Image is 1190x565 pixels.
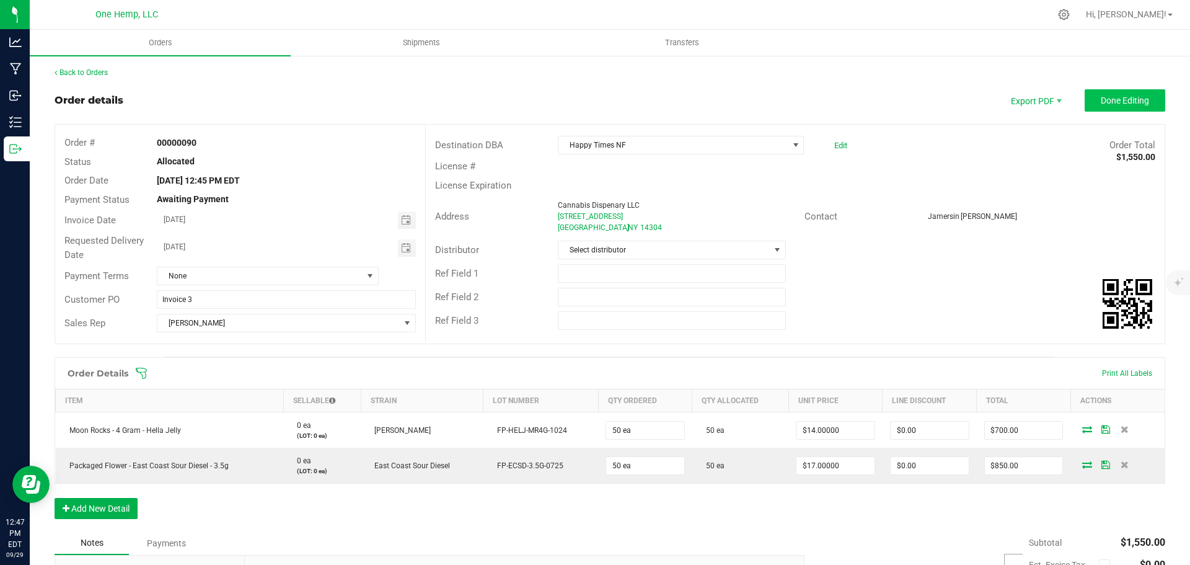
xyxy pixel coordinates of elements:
span: Transfers [648,37,716,48]
span: 50 ea [700,461,725,470]
div: Notes [55,532,129,555]
th: Qty Allocated [692,389,788,412]
span: One Hemp, LLC [95,9,158,20]
span: Orders [132,37,189,48]
span: Hi, [PERSON_NAME]! [1086,9,1166,19]
div: Manage settings [1056,9,1072,20]
button: Done Editing [1085,89,1165,112]
a: Shipments [291,30,552,56]
span: FP-ECSD-3.5G-0725 [491,461,563,470]
h1: Order Details [68,368,128,378]
input: 0 [796,457,875,474]
span: Moon Rocks - 4 Gram - Hella Jelly [63,426,181,435]
inline-svg: Outbound [9,143,22,155]
span: Done Editing [1101,96,1149,105]
input: 0 [891,457,969,474]
span: Ref Field 1 [435,268,478,279]
span: Save Order Detail [1096,425,1115,433]
span: License # [435,161,475,172]
span: Payment Terms [64,270,129,282]
th: Qty Ordered [598,389,692,412]
span: Status [64,156,91,167]
span: Jamersin [928,212,959,221]
span: Sales Rep [64,318,105,329]
th: Line Discount [883,389,977,412]
li: Export PDF [998,89,1072,112]
th: Strain [361,389,483,412]
span: 14304 [640,223,662,232]
span: , [627,223,628,232]
span: [STREET_ADDRESS] [558,212,623,221]
input: 0 [796,422,875,439]
span: Address [435,211,469,222]
img: Scan me! [1103,279,1152,329]
th: Actions [1070,389,1165,412]
span: [PERSON_NAME] [961,212,1017,221]
inline-svg: Analytics [9,36,22,48]
span: Contact [804,211,837,222]
strong: Allocated [157,156,195,166]
span: 0 ea [291,456,311,465]
span: Requested Delivery Date [64,235,144,260]
div: Payments [129,532,203,554]
span: Delete Order Detail [1115,425,1134,433]
span: Toggle calendar [398,211,416,229]
span: Save Order Detail [1096,461,1115,468]
span: [GEOGRAPHIC_DATA] [558,223,629,232]
p: (LOT: 0 ea) [291,431,353,440]
th: Total [977,389,1071,412]
span: Payment Status [64,194,130,205]
span: Select distributor [558,241,769,259]
a: Edit [834,141,847,150]
span: [PERSON_NAME] [157,314,399,332]
span: Cannabis Dispenary LLC [558,201,640,210]
input: 0 [985,422,1063,439]
span: $1,550.00 [1121,536,1165,548]
span: Invoice Date [64,215,116,226]
span: Order Total [1109,140,1155,151]
p: 09/29 [6,550,24,559]
qrcode: 00000090 [1103,279,1152,329]
span: Customer PO [64,294,120,305]
th: Unit Price [788,389,883,412]
a: Back to Orders [55,68,108,77]
span: License Expiration [435,180,511,191]
span: Ref Field 3 [435,315,478,326]
span: Distributor [435,244,479,256]
strong: $1,550.00 [1116,152,1155,162]
span: [PERSON_NAME] [368,426,431,435]
span: Ref Field 2 [435,291,478,303]
span: Packaged Flower - East Coast Sour Diesel - 3.5g [63,461,229,470]
iframe: Resource center [12,466,50,503]
th: Item [56,389,284,412]
th: Sellable [283,389,361,412]
span: 50 ea [700,426,725,435]
span: Order # [64,137,95,148]
span: Subtotal [1029,538,1062,548]
button: Add New Detail [55,498,138,519]
span: FP-HELJ-MR4G-1024 [491,426,567,435]
th: Lot Number [483,389,599,412]
span: East Coast Sour Diesel [368,461,450,470]
strong: Awaiting Payment [157,194,229,204]
span: Destination DBA [435,140,503,151]
input: 0 [985,457,1063,474]
span: Order Date [64,175,108,186]
input: 0 [606,422,684,439]
span: NY [628,223,638,232]
span: None [157,267,363,285]
inline-svg: Manufacturing [9,63,22,75]
p: 12:47 PM EDT [6,517,24,550]
a: Transfers [552,30,813,56]
span: Toggle calendar [398,239,416,257]
div: Order details [55,93,123,108]
inline-svg: Inbound [9,89,22,102]
span: Happy Times NF [558,136,788,154]
input: 0 [891,422,969,439]
span: Delete Order Detail [1115,461,1134,468]
strong: 00000090 [157,138,196,148]
a: Orders [30,30,291,56]
inline-svg: Inventory [9,116,22,128]
span: 0 ea [291,421,311,430]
